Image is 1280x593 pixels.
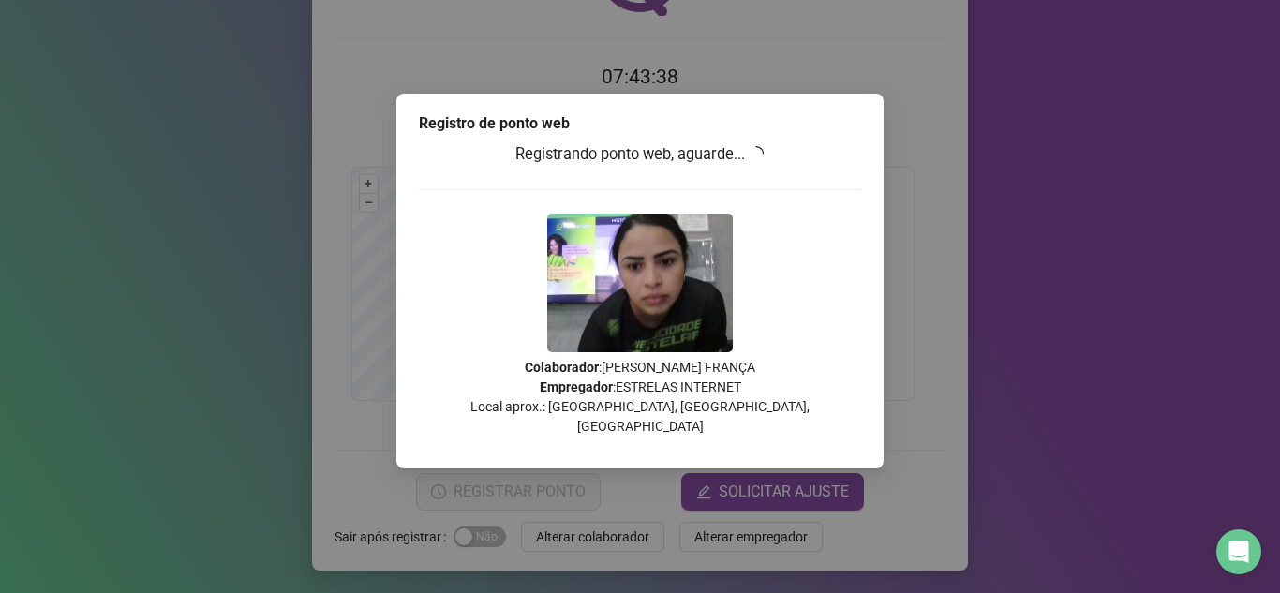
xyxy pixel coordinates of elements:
img: 9k= [547,214,733,352]
strong: Colaborador [525,360,599,375]
h3: Registrando ponto web, aguarde... [419,142,861,167]
div: Open Intercom Messenger [1216,529,1261,574]
span: loading [749,146,764,161]
div: Registro de ponto web [419,112,861,135]
p: : [PERSON_NAME] FRANÇA : ESTRELAS INTERNET Local aprox.: [GEOGRAPHIC_DATA], [GEOGRAPHIC_DATA], [G... [419,358,861,437]
strong: Empregador [540,379,613,394]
